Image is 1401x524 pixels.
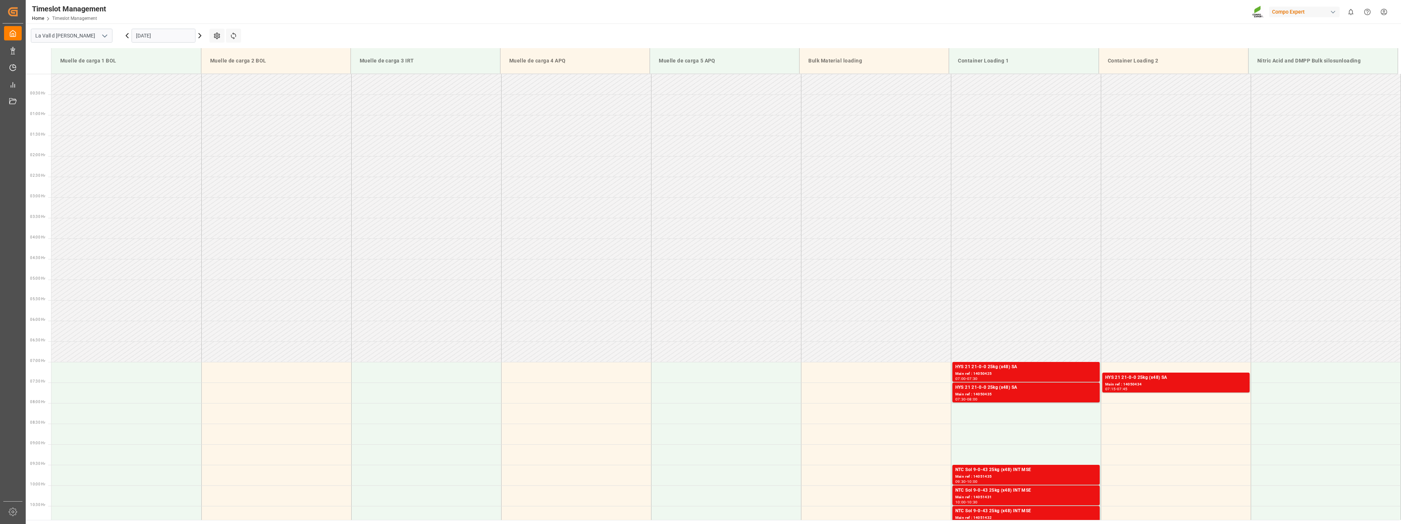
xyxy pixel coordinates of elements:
[966,480,967,483] div: -
[1252,6,1264,18] img: Screenshot%202023-09-29%20at%2010.02.21.png_1712312052.png
[955,371,1097,377] div: Main ref : 14050425
[99,30,110,42] button: open menu
[955,494,1097,500] div: Main ref : 14051431
[955,466,1097,474] div: NTC Sol 9-0-43 25kg (x48) INT MSE
[30,503,45,507] span: 10:30 Hr
[32,3,106,14] div: Timeslot Management
[955,515,1097,521] div: Main ref : 14051432
[967,480,978,483] div: 10:00
[967,500,978,504] div: 10:30
[1117,387,1128,391] div: 07:45
[967,377,978,380] div: 07:30
[1359,4,1376,20] button: Help Center
[955,500,966,504] div: 10:00
[805,54,943,68] div: Bulk Material loading
[30,317,45,322] span: 06:00 Hr
[207,54,345,68] div: Muelle de carga 2 BOL
[30,420,45,424] span: 08:30 Hr
[30,462,45,466] span: 09:30 Hr
[1269,5,1343,19] button: Compo Expert
[30,194,45,198] span: 03:00 Hr
[966,377,967,380] div: -
[30,132,45,136] span: 01:30 Hr
[966,398,967,401] div: -
[955,54,1092,68] div: Container Loading 1
[656,54,793,68] div: Muelle de carga 5 APQ
[1105,54,1242,68] div: Container Loading 2
[30,153,45,157] span: 02:00 Hr
[30,235,45,239] span: 04:00 Hr
[955,391,1097,398] div: Main ref : 14050435
[1116,387,1117,391] div: -
[30,400,45,404] span: 08:00 Hr
[506,54,644,68] div: Muelle de carga 4 APQ
[1105,381,1247,388] div: Main ref : 14050434
[966,500,967,504] div: -
[30,276,45,280] span: 05:00 Hr
[31,29,112,43] input: Type to search/select
[955,507,1097,515] div: NTC Sol 9-0-43 25kg (x48) INT MSE
[955,487,1097,494] div: NTC Sol 9-0-43 25kg (x48) INT MSE
[357,54,494,68] div: Muelle de carga 3 IRT
[57,54,195,68] div: Muelle de carga 1 BOL
[30,359,45,363] span: 07:00 Hr
[30,173,45,177] span: 02:30 Hr
[1254,54,1392,68] div: Nitric Acid and DMPP Bulk silosunloading
[32,16,44,21] a: Home
[1105,374,1247,381] div: HYS 21 21-0-0 25kg (x48) SA
[1269,7,1340,17] div: Compo Expert
[1105,387,1116,391] div: 07:15
[30,112,45,116] span: 01:00 Hr
[955,384,1097,391] div: HYS 21 21-0-0 25kg (x48) SA
[1343,4,1359,20] button: show 0 new notifications
[955,398,966,401] div: 07:30
[955,474,1097,480] div: Main ref : 14051435
[967,398,978,401] div: 08:00
[30,441,45,445] span: 09:00 Hr
[955,480,966,483] div: 09:30
[30,215,45,219] span: 03:30 Hr
[30,91,45,95] span: 00:30 Hr
[30,256,45,260] span: 04:30 Hr
[955,363,1097,371] div: HYS 21 21-0-0 25kg (x48) SA
[30,338,45,342] span: 06:30 Hr
[30,297,45,301] span: 05:30 Hr
[30,379,45,383] span: 07:30 Hr
[955,377,966,380] div: 07:00
[132,29,195,43] input: DD.MM.YYYY
[30,482,45,486] span: 10:00 Hr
